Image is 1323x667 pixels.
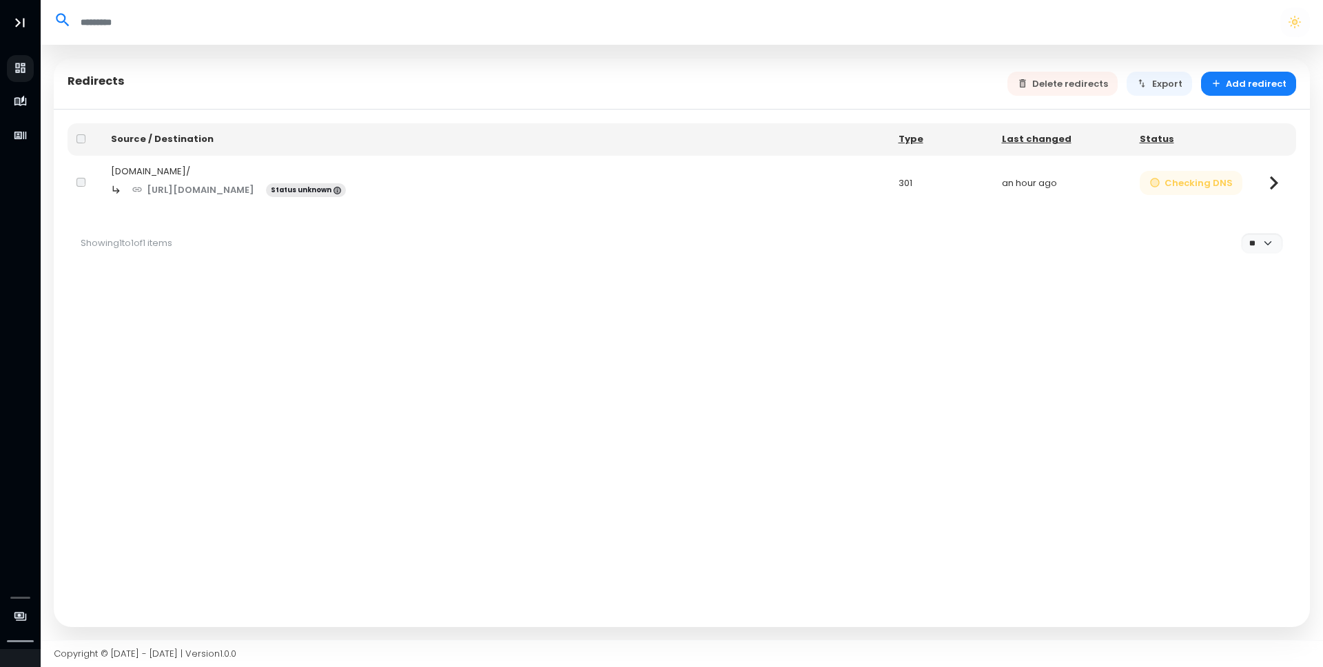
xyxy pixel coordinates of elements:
td: 301 [890,156,993,211]
h5: Redirects [68,74,125,88]
button: Checking DNS [1140,171,1243,195]
th: Last changed [993,123,1131,156]
span: Copyright © [DATE] - [DATE] | Version 1.0.0 [54,647,236,660]
td: an hour ago [993,156,1131,211]
div: [DOMAIN_NAME]/ [111,165,881,178]
th: Status [1131,123,1252,156]
a: [URL][DOMAIN_NAME] [122,178,265,202]
span: Status unknown [266,183,346,197]
button: Add redirect [1201,72,1297,96]
th: Source / Destination [102,123,890,156]
th: Type [890,123,993,156]
select: Per [1241,233,1282,253]
button: Toggle Aside [7,10,33,36]
span: Showing 1 to 1 of 1 items [81,236,172,249]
